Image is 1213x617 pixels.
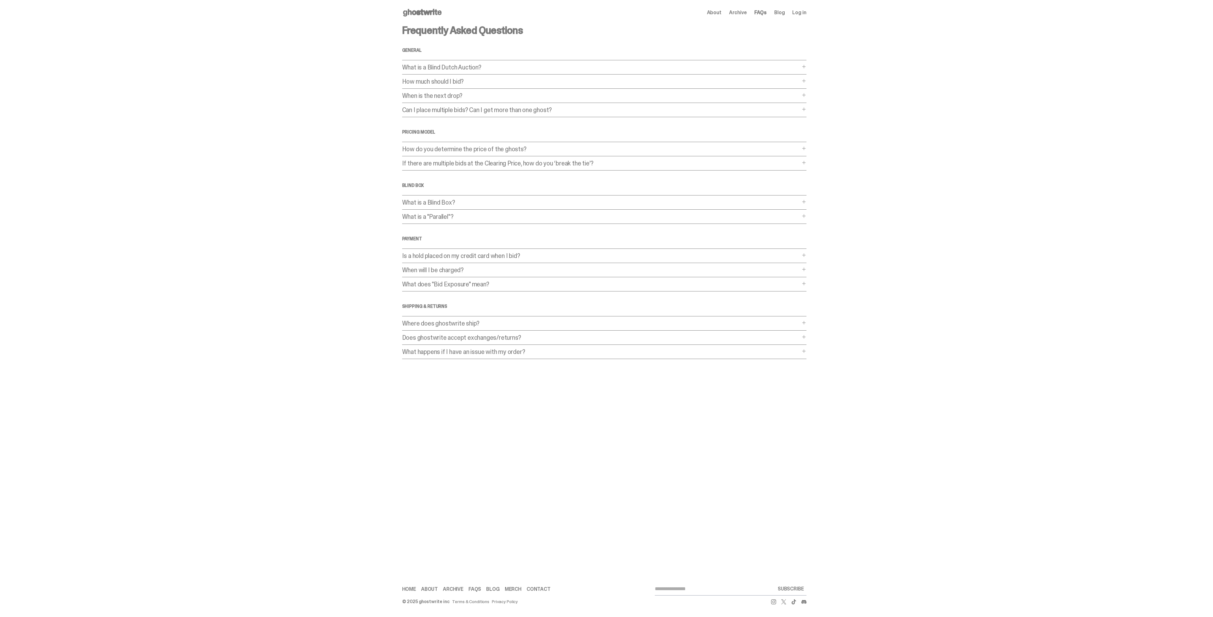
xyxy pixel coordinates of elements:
a: Merch [505,587,522,592]
h3: Frequently Asked Questions [402,25,806,35]
div: © 2025 ghostwrite inc [402,599,450,604]
a: FAQs [754,10,767,15]
p: When is the next drop? [402,93,800,99]
h4: General [402,48,806,52]
a: Privacy Policy [492,599,518,604]
h4: Pricing Model [402,130,806,134]
a: Blog [486,587,499,592]
p: How do you determine the price of the ghosts? [402,146,800,152]
p: What happens if I have an issue with my order? [402,349,800,355]
a: Blog [774,10,785,15]
a: Contact [527,587,551,592]
a: Home [402,587,416,592]
a: Archive [443,587,463,592]
p: What is a Blind Dutch Auction? [402,64,800,70]
p: Is a hold placed on my credit card when I bid? [402,253,800,259]
a: About [421,587,438,592]
h4: Payment [402,237,806,241]
p: Does ghostwrite accept exchanges/returns? [402,334,800,341]
p: If there are multiple bids at the Clearing Price, how do you ‘break the tie’? [402,160,800,166]
p: What is a "Parallel"? [402,213,800,220]
p: Can I place multiple bids? Can I get more than one ghost? [402,107,800,113]
a: Archive [729,10,747,15]
h4: SHIPPING & RETURNS [402,304,806,308]
p: How much should I bid? [402,78,800,85]
a: Log in [792,10,806,15]
a: Terms & Conditions [452,599,489,604]
p: When will I be charged? [402,267,800,273]
p: What is a Blind Box? [402,199,800,206]
a: FAQs [468,587,481,592]
p: What does "Bid Exposure" mean? [402,281,800,287]
a: About [707,10,721,15]
button: SUBSCRIBE [775,583,806,595]
p: Where does ghostwrite ship? [402,320,800,326]
h4: Blind Box [402,183,806,188]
